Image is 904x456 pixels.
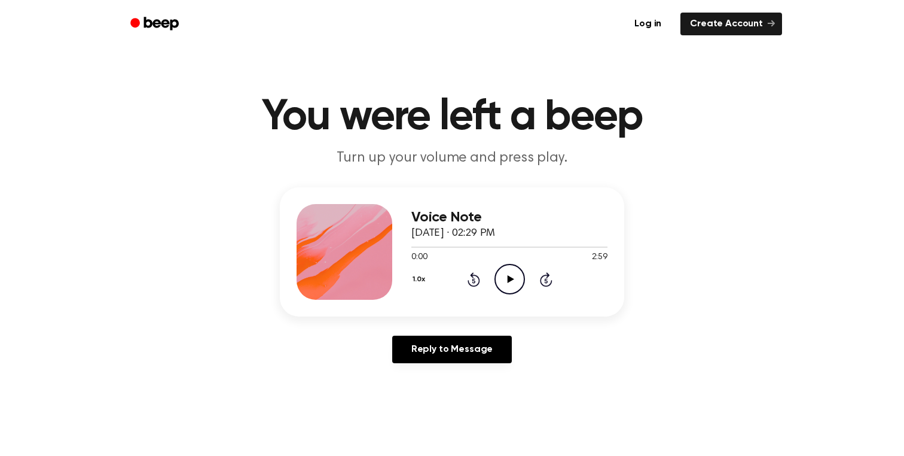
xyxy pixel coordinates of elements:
[411,269,429,290] button: 1.0x
[122,13,190,36] a: Beep
[411,251,427,264] span: 0:00
[222,148,682,168] p: Turn up your volume and press play.
[592,251,607,264] span: 2:59
[411,228,495,239] span: [DATE] · 02:29 PM
[411,209,607,226] h3: Voice Note
[392,336,512,363] a: Reply to Message
[622,10,673,38] a: Log in
[146,96,758,139] h1: You were left a beep
[680,13,782,35] a: Create Account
